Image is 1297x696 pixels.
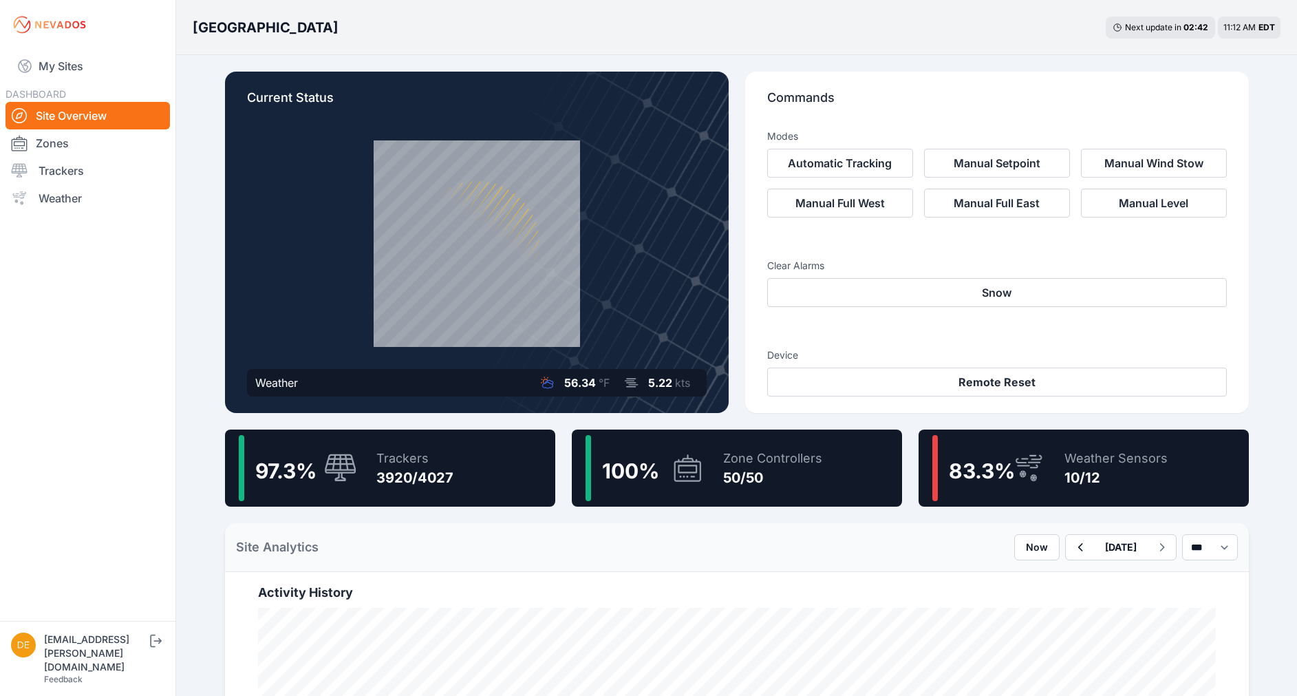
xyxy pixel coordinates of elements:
button: Manual Level [1081,189,1227,218]
div: Zone Controllers [723,449,822,468]
h2: Site Analytics [236,538,319,557]
span: 56.34 [564,376,596,390]
div: [EMAIL_ADDRESS][PERSON_NAME][DOMAIN_NAME] [44,633,147,674]
span: 5.22 [648,376,672,390]
button: Manual Wind Stow [1081,149,1227,178]
a: 97.3%Trackers3920/4027 [225,430,555,507]
div: Weather Sensors [1064,449,1168,468]
button: Automatic Tracking [767,149,913,178]
h2: Activity History [258,583,1216,602]
span: 83.3 % [949,458,1015,483]
span: °F [599,376,610,390]
button: Manual Setpoint [924,149,1070,178]
a: Feedback [44,674,83,684]
span: DASHBOARD [6,88,66,100]
div: Weather [255,375,298,391]
p: Commands [767,88,1227,118]
div: 02 : 42 [1183,22,1208,33]
div: 10/12 [1064,468,1168,487]
img: Nevados [11,14,88,36]
button: Manual Full East [924,189,1070,218]
a: Site Overview [6,102,170,129]
span: Next update in [1125,22,1181,32]
p: Current Status [247,88,707,118]
h3: Clear Alarms [767,259,1227,273]
span: 100 % [602,458,659,483]
button: Snow [767,278,1227,307]
button: [DATE] [1094,535,1148,560]
span: EDT [1258,22,1275,32]
span: 97.3 % [255,458,317,483]
button: Manual Full West [767,189,913,218]
div: 3920/4027 [376,468,453,487]
h3: Device [767,348,1227,362]
h3: Modes [767,129,798,143]
img: devin.martin@nevados.solar [11,633,36,657]
h3: [GEOGRAPHIC_DATA] [193,18,339,37]
span: 11:12 AM [1223,22,1256,32]
a: Weather [6,184,170,212]
div: 50/50 [723,468,822,487]
span: kts [675,376,690,390]
a: 100%Zone Controllers50/50 [572,430,902,507]
button: Remote Reset [767,368,1227,397]
a: 83.3%Weather Sensors10/12 [919,430,1249,507]
button: Now [1014,534,1060,560]
nav: Breadcrumb [193,10,339,45]
a: Trackers [6,157,170,184]
div: Trackers [376,449,453,468]
a: My Sites [6,50,170,83]
a: Zones [6,129,170,157]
